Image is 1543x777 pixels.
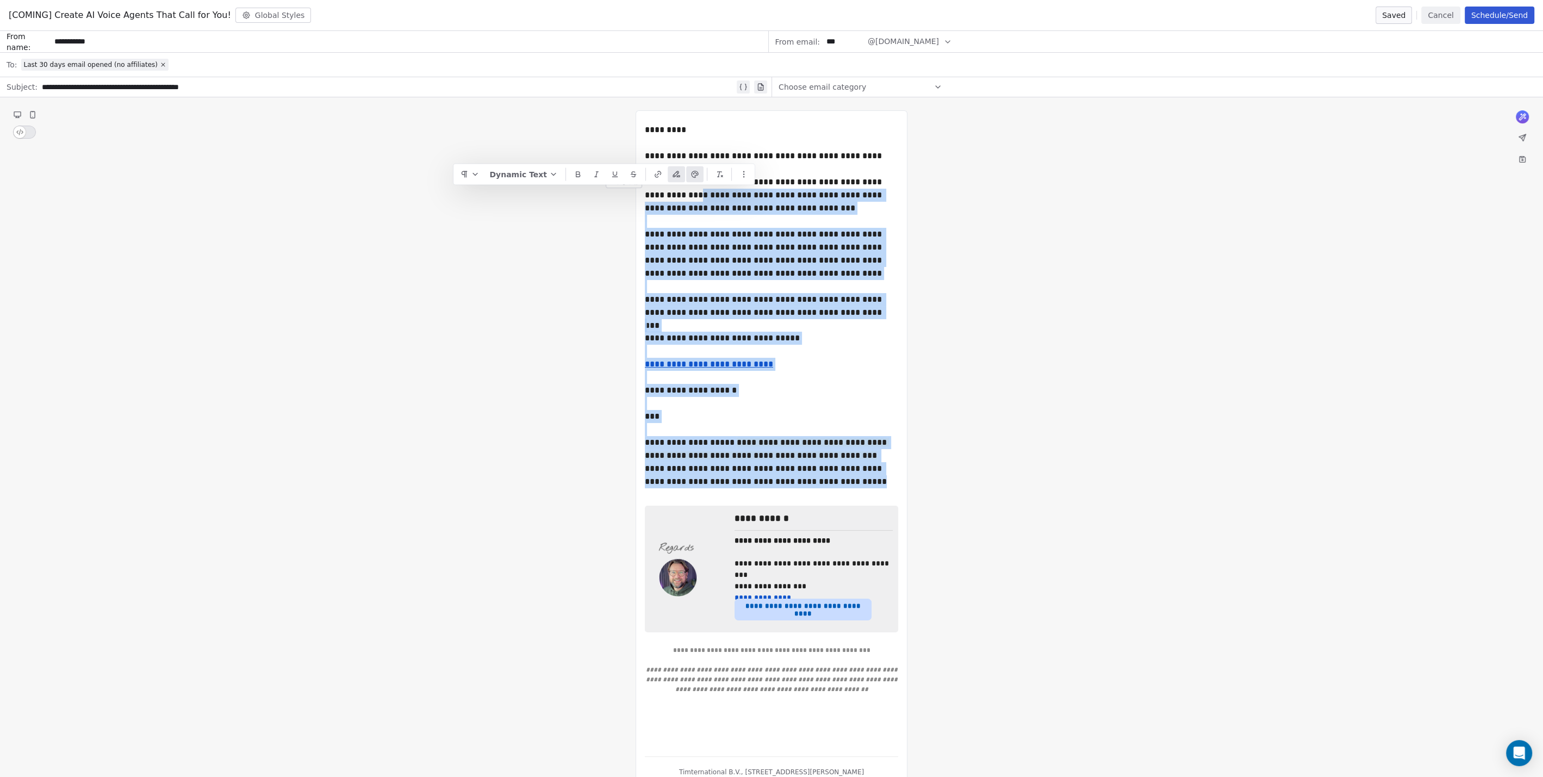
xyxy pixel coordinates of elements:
span: [COMING] Create AI Voice Agents That Call for You! [9,9,231,22]
span: Subject: [7,82,38,96]
div: Open Intercom Messenger [1506,740,1532,766]
span: To: [7,59,17,70]
button: Global Styles [235,8,312,23]
span: From name: [7,31,50,53]
span: Last 30 days email opened (no affiliates) [23,60,158,69]
span: Choose email category [779,82,866,92]
button: Dynamic Text [485,166,562,183]
button: Saved [1376,7,1412,24]
button: Cancel [1421,7,1460,24]
span: From email: [775,36,820,47]
span: @[DOMAIN_NAME] [868,36,939,47]
button: Schedule/Send [1465,7,1534,24]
